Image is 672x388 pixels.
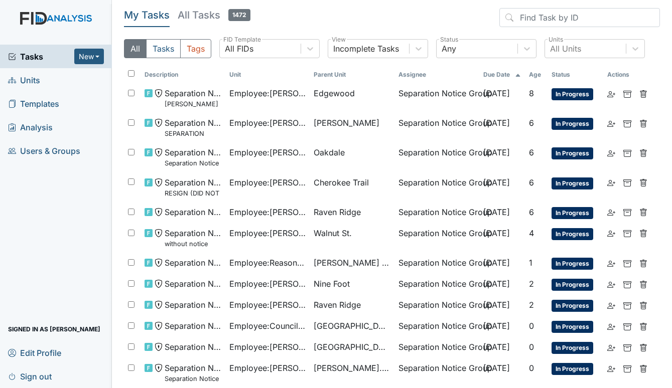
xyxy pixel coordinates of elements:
a: Delete [639,146,647,158]
span: In Progress [552,118,593,130]
button: Tags [180,39,211,58]
a: Archive [623,362,631,374]
span: Employee : [PERSON_NAME] [229,117,306,129]
span: [DATE] [483,342,510,352]
span: Separation Notice [165,257,221,269]
a: Archive [623,257,631,269]
span: [DATE] [483,258,510,268]
span: In Progress [552,342,593,354]
span: [DATE] [483,321,510,331]
span: In Progress [552,207,593,219]
th: Toggle SortBy [479,66,525,83]
span: 1 [529,258,532,268]
span: [DATE] [483,118,510,128]
a: Delete [639,362,647,374]
span: [DATE] [483,177,510,187]
td: Separation Notice Group [394,83,479,113]
small: Separation Notice [165,158,221,168]
h5: All Tasks [178,8,250,22]
span: [DATE] [483,228,510,238]
span: Signed in as [PERSON_NAME] [8,321,100,337]
div: All Units [550,43,581,55]
span: 0 [529,321,534,331]
td: Separation Notice Group [394,337,479,358]
span: 6 [529,177,534,187]
a: Delete [639,341,647,353]
span: Oakdale [314,146,345,158]
span: In Progress [552,363,593,375]
a: Archive [623,176,631,188]
span: Employee : [PERSON_NAME] [229,362,306,374]
a: Tasks [8,51,74,63]
span: In Progress [552,258,593,270]
button: New [74,49,104,64]
span: Separation Notice [165,341,221,353]
span: 8 [529,88,534,98]
th: Actions [603,66,653,83]
a: Archive [623,278,631,290]
div: Incomplete Tasks [333,43,399,55]
span: Sign out [8,368,52,384]
span: [DATE] [483,363,510,373]
span: Raven Ridge [314,206,361,218]
a: Delete [639,299,647,311]
span: Employee : [PERSON_NAME], Shmara [229,176,306,188]
span: In Progress [552,228,593,240]
td: Separation Notice Group [394,113,479,142]
a: Delete [639,206,647,218]
span: Raven Ridge [314,299,361,311]
a: Delete [639,227,647,239]
small: SEPARATION [165,129,221,138]
span: In Progress [552,279,593,291]
span: Users & Groups [8,143,80,158]
span: 4 [529,228,534,238]
span: Separation Notice SEPARATION [165,117,221,138]
span: Edgewood [314,87,355,99]
span: [PERSON_NAME] Loop [314,257,390,269]
td: Separation Notice Group [394,316,479,337]
span: Employee : [PERSON_NAME] [229,87,306,99]
span: [PERSON_NAME]. ICF [314,362,390,374]
input: Find Task by ID [499,8,660,27]
a: Archive [623,146,631,158]
td: Separation Notice Group [394,223,479,253]
span: Separation Notice Rosiland Clark [165,87,221,109]
span: Separation Notice [165,320,221,332]
span: In Progress [552,300,593,312]
span: 2 [529,300,534,310]
span: Employee : [PERSON_NAME] [229,278,306,290]
span: Separation Notice [165,278,221,290]
span: Units [8,72,40,88]
span: In Progress [552,321,593,333]
h5: My Tasks [124,8,170,22]
span: 1472 [228,9,250,21]
small: Separation Notice [165,374,221,383]
span: 0 [529,342,534,352]
span: Employee : [PERSON_NAME] [229,341,306,353]
span: Employee : [PERSON_NAME] [229,227,306,239]
span: Separation Notice RESIGN (DID NOT FINISH NOTICE) [165,176,221,198]
a: Archive [623,320,631,332]
span: Templates [8,96,59,111]
span: Edit Profile [8,345,61,360]
span: Analysis [8,119,53,135]
th: Toggle SortBy [225,66,310,83]
span: Separation Notice Separation Notice [165,146,221,168]
td: Separation Notice Group [394,172,479,202]
td: Separation Notice Group [394,274,479,295]
span: Employee : Reason, [PERSON_NAME] [229,257,306,269]
div: All FIDs [225,43,253,55]
a: Delete [639,320,647,332]
span: [DATE] [483,88,510,98]
div: Type filter [124,39,211,58]
th: Toggle SortBy [525,66,548,83]
th: Toggle SortBy [548,66,603,83]
span: Employee : [PERSON_NAME] [229,299,306,311]
a: Archive [623,206,631,218]
th: Toggle SortBy [141,66,225,83]
button: All [124,39,147,58]
td: Separation Notice Group [394,295,479,316]
span: [DATE] [483,300,510,310]
div: Any [442,43,456,55]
